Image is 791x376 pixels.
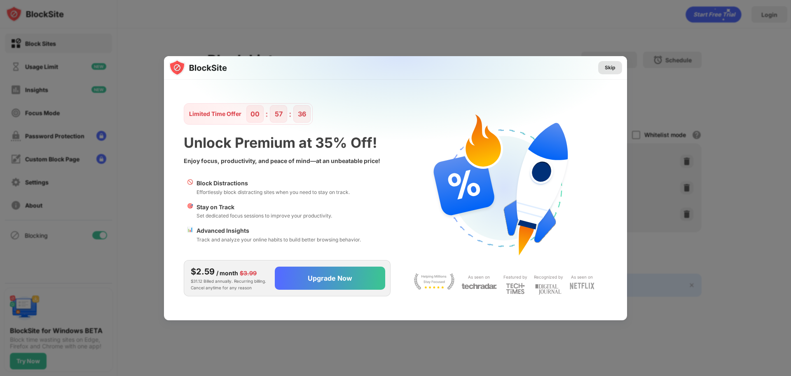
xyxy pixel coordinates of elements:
[570,283,594,289] img: light-netflix.svg
[191,265,215,278] div: $2.59
[191,265,268,291] div: $31.12 Billed annually. Recurring billing. Cancel anytime for any reason
[240,269,257,278] div: $3.99
[534,273,563,281] div: Recognized by
[308,274,352,282] div: Upgrade Now
[605,64,615,72] div: Skip
[468,273,490,281] div: As seen on
[461,283,497,290] img: light-techradar.svg
[197,236,361,244] div: Track and analyze your online habits to build better browsing behavior.
[503,273,527,281] div: Featured by
[169,56,632,220] img: gradient.svg
[216,269,238,278] div: / month
[571,273,593,281] div: As seen on
[506,283,525,294] img: light-techtimes.svg
[187,226,193,244] div: 📊
[197,226,361,235] div: Advanced Insights
[535,283,562,296] img: light-digital-journal.svg
[414,273,455,290] img: light-stay-focus.svg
